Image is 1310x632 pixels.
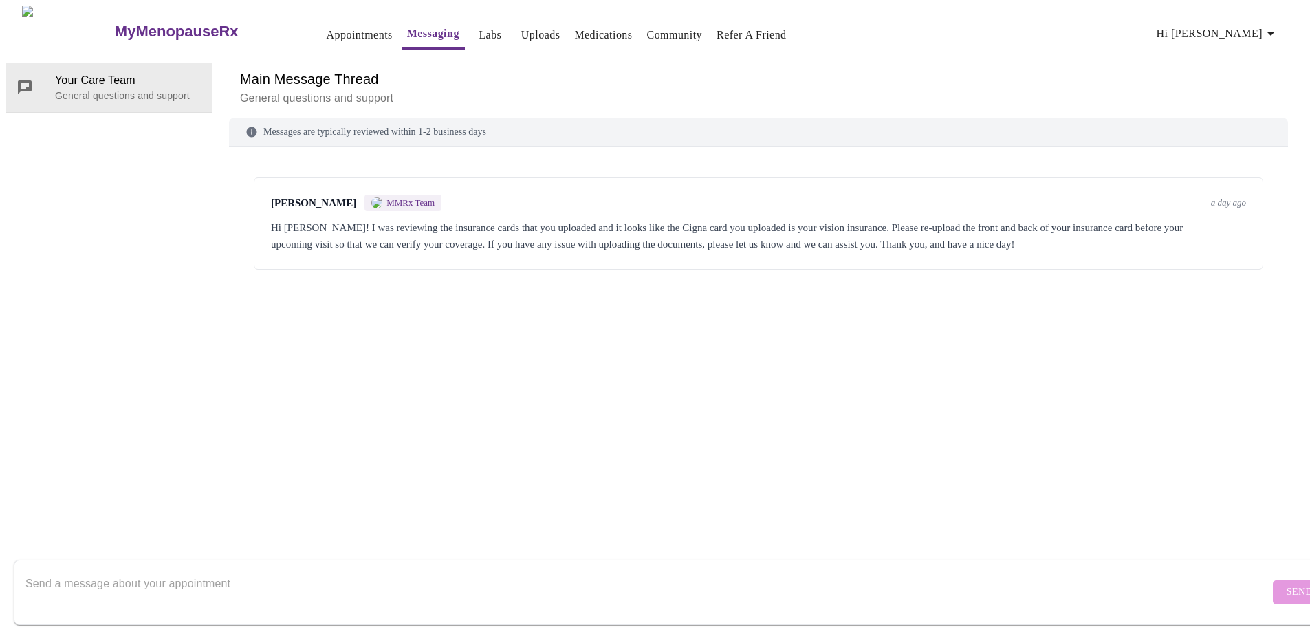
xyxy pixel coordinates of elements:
span: Hi [PERSON_NAME] [1157,24,1279,43]
div: Messages are typically reviewed within 1-2 business days [229,118,1288,147]
h6: Main Message Thread [240,68,1277,90]
a: MyMenopauseRx [113,8,293,56]
a: Labs [479,25,501,45]
button: Messaging [402,20,465,50]
span: MMRx Team [386,197,435,208]
button: Hi [PERSON_NAME] [1151,20,1285,47]
a: Appointments [327,25,393,45]
span: Your Care Team [55,72,201,89]
a: Medications [574,25,632,45]
a: Messaging [407,24,459,43]
p: General questions and support [55,89,201,102]
button: Refer a Friend [711,21,792,49]
button: Appointments [321,21,398,49]
textarea: Send a message about your appointment [25,570,1269,614]
span: a day ago [1211,197,1246,208]
button: Community [642,21,708,49]
a: Uploads [521,25,560,45]
button: Uploads [516,21,566,49]
a: Community [647,25,703,45]
div: Hi [PERSON_NAME]! I was reviewing the insurance cards that you uploaded and it looks like the Cig... [271,219,1246,252]
button: Medications [569,21,637,49]
span: [PERSON_NAME] [271,197,356,209]
img: MMRX [371,197,382,208]
button: Labs [468,21,512,49]
div: Your Care TeamGeneral questions and support [6,63,212,112]
p: General questions and support [240,90,1277,107]
a: Refer a Friend [717,25,787,45]
img: MyMenopauseRx Logo [22,6,113,57]
h3: MyMenopauseRx [115,23,239,41]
